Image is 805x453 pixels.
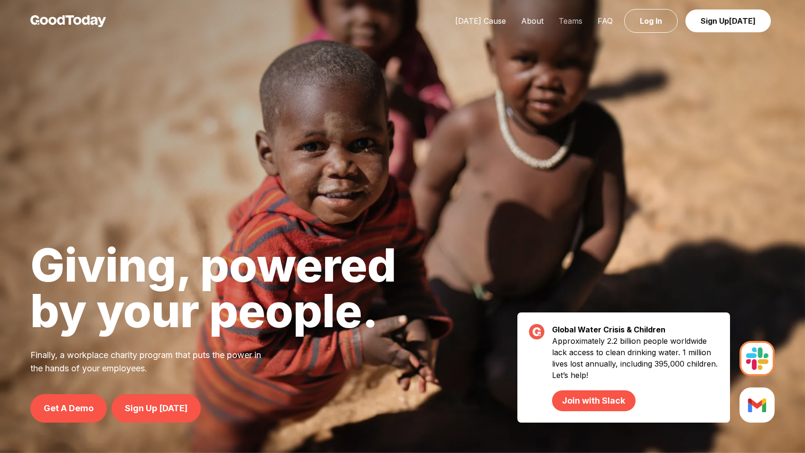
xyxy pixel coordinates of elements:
a: Teams [551,16,590,26]
p: Finally, a workplace charity program that puts the power in the hands of your employees. [30,349,273,375]
p: Approximately 2.2 billion people worldwide lack access to clean drinking water. 1 million lives l... [552,335,719,411]
a: FAQ [590,16,620,26]
a: Get A Demo [30,394,107,423]
a: About [514,16,551,26]
a: [DATE] Cause [448,16,514,26]
img: Slack [739,387,775,423]
span: [DATE] [729,16,756,26]
a: Sign Up[DATE] [685,9,771,32]
a: Log In [624,9,678,33]
img: Slack [739,341,775,376]
h1: Giving, powered by your people. [30,242,396,333]
a: Join with Slack [552,390,635,411]
a: Sign Up [DATE] [112,394,201,423]
strong: Global Water Crisis & Children [552,325,665,334]
img: GoodToday [30,15,106,27]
